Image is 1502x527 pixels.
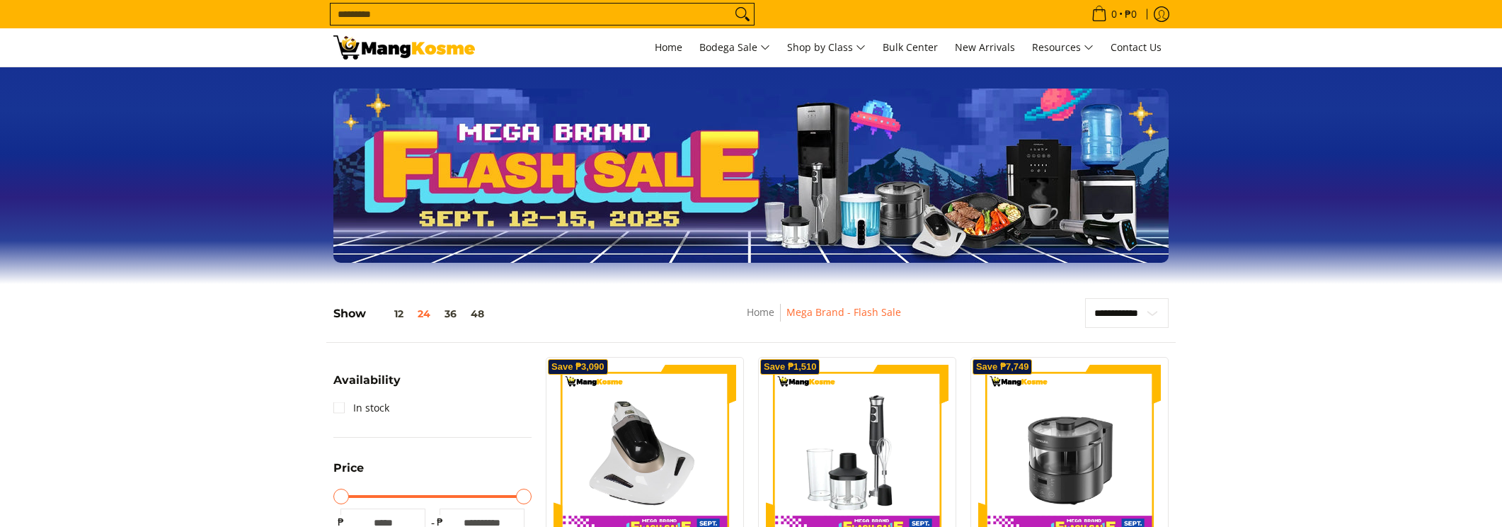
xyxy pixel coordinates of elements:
a: Resources [1025,28,1101,67]
a: Bulk Center [876,28,945,67]
span: Save ₱3,090 [551,363,604,371]
span: Save ₱1,510 [764,363,817,371]
span: Availability [333,375,401,386]
summary: Open [333,463,364,484]
a: In stock [333,397,389,419]
span: Bodega Sale [699,39,770,57]
h5: Show [333,307,491,321]
nav: Breadcrumbs [644,304,1004,336]
span: • [1087,6,1141,22]
span: 0 [1109,9,1119,19]
a: Home [747,305,774,319]
img: MANG KOSME MEGA BRAND FLASH SALE: September 12-15, 2025 l Mang Kosme [333,35,475,59]
a: New Arrivals [948,28,1022,67]
a: Mega Brand - Flash Sale [786,305,901,319]
span: Price [333,463,364,474]
summary: Open [333,375,401,397]
nav: Main Menu [489,28,1169,67]
span: Home [655,40,682,54]
a: Shop by Class [780,28,873,67]
span: New Arrivals [955,40,1015,54]
button: 36 [437,308,464,319]
span: Save ₱7,749 [976,363,1029,371]
span: Shop by Class [787,39,866,57]
button: 12 [366,308,411,319]
span: ₱0 [1123,9,1139,19]
a: Home [648,28,689,67]
a: Bodega Sale [692,28,777,67]
span: Resources [1032,39,1094,57]
button: 48 [464,308,491,319]
button: 24 [411,308,437,319]
button: Search [731,4,754,25]
span: Bulk Center [883,40,938,54]
a: Contact Us [1103,28,1169,67]
span: Contact Us [1111,40,1162,54]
